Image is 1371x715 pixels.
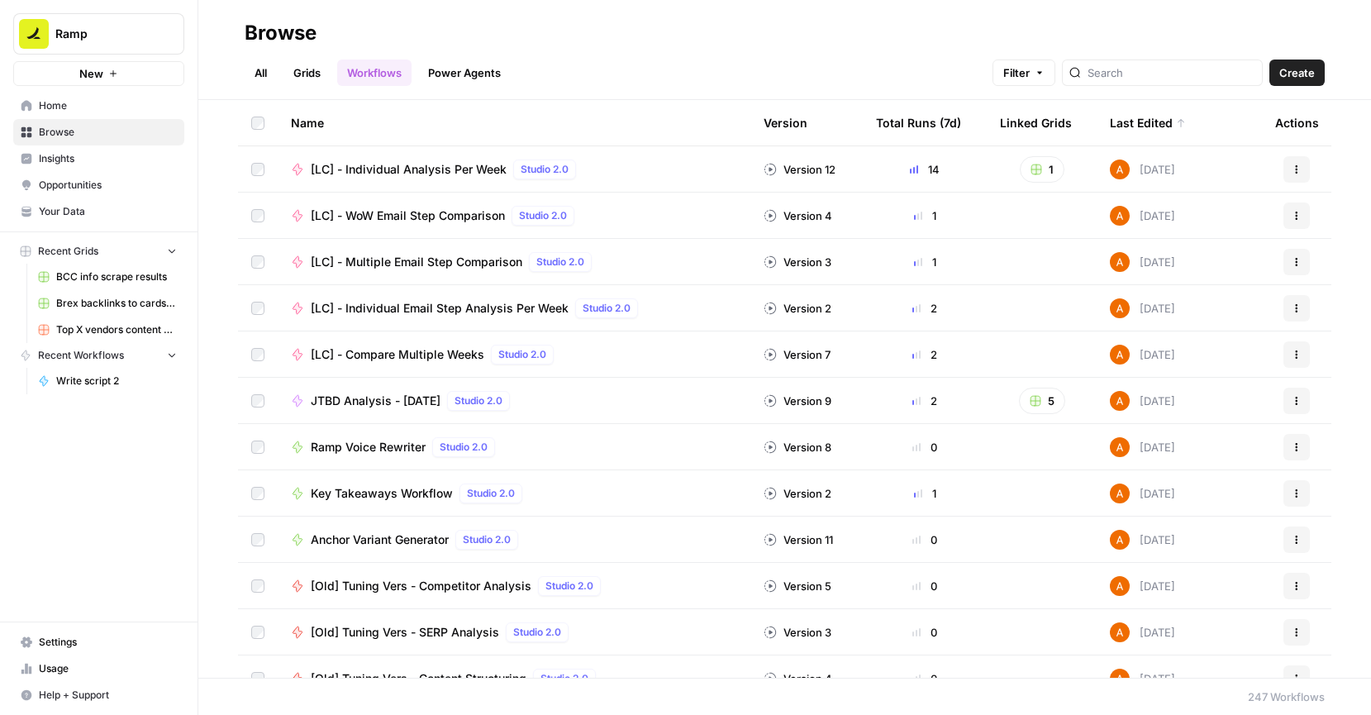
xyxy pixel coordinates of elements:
[764,393,831,409] div: Version 9
[311,161,507,178] span: [LC] - Individual Analysis Per Week
[764,670,832,687] div: Version 4
[13,145,184,172] a: Insights
[13,119,184,145] a: Browse
[1110,484,1175,503] div: [DATE]
[311,670,526,687] span: [Old] Tuning Vers - Content Structuring
[876,485,974,502] div: 1
[1110,100,1186,145] div: Last Edited
[311,531,449,548] span: Anchor Variant Generator
[1110,576,1175,596] div: [DATE]
[337,60,412,86] a: Workflows
[311,578,531,594] span: [Old] Tuning Vers - Competitor Analysis
[13,93,184,119] a: Home
[13,13,184,55] button: Workspace: Ramp
[764,624,831,641] div: Version 3
[39,98,177,113] span: Home
[440,440,488,455] span: Studio 2.0
[291,206,737,226] a: [LC] - WoW Email Step ComparisonStudio 2.0
[467,486,515,501] span: Studio 2.0
[39,125,177,140] span: Browse
[764,161,835,178] div: Version 12
[291,530,737,550] a: Anchor Variant GeneratorStudio 2.0
[31,264,184,290] a: BCC info scrape results
[13,239,184,264] button: Recent Grids
[764,254,831,270] div: Version 3
[764,207,832,224] div: Version 4
[1088,64,1255,81] input: Search
[876,393,974,409] div: 2
[1110,160,1130,179] img: i32oznjerd8hxcycc1k00ct90jt3
[1110,391,1175,411] div: [DATE]
[38,244,98,259] span: Recent Grids
[56,296,177,311] span: Brex backlinks to cards page
[245,20,317,46] div: Browse
[583,301,631,316] span: Studio 2.0
[764,346,831,363] div: Version 7
[291,484,737,503] a: Key Takeaways WorkflowStudio 2.0
[1019,388,1065,414] button: 5
[545,579,593,593] span: Studio 2.0
[55,26,155,42] span: Ramp
[764,439,831,455] div: Version 8
[1110,576,1130,596] img: i32oznjerd8hxcycc1k00ct90jt3
[1110,298,1130,318] img: i32oznjerd8hxcycc1k00ct90jt3
[39,688,177,703] span: Help + Support
[463,532,511,547] span: Studio 2.0
[1110,437,1175,457] div: [DATE]
[311,439,426,455] span: Ramp Voice Rewriter
[876,670,974,687] div: 0
[498,347,546,362] span: Studio 2.0
[876,300,974,317] div: 2
[31,317,184,343] a: Top X vendors content generator
[13,655,184,682] a: Usage
[1110,252,1130,272] img: i32oznjerd8hxcycc1k00ct90jt3
[311,300,569,317] span: [LC] - Individual Email Step Analysis Per Week
[38,348,124,363] span: Recent Workflows
[291,252,737,272] a: [LC] - Multiple Email Step ComparisonStudio 2.0
[13,61,184,86] button: New
[245,60,277,86] a: All
[876,624,974,641] div: 0
[764,300,831,317] div: Version 2
[536,255,584,269] span: Studio 2.0
[993,60,1055,86] button: Filter
[876,531,974,548] div: 0
[521,162,569,177] span: Studio 2.0
[311,346,484,363] span: [LC] - Compare Multiple Weeks
[1110,206,1175,226] div: [DATE]
[1110,345,1130,365] img: i32oznjerd8hxcycc1k00ct90jt3
[1110,622,1175,642] div: [DATE]
[39,204,177,219] span: Your Data
[1269,60,1325,86] button: Create
[764,485,831,502] div: Version 2
[291,576,737,596] a: [Old] Tuning Vers - Competitor AnalysisStudio 2.0
[311,254,522,270] span: [LC] - Multiple Email Step Comparison
[1020,156,1064,183] button: 1
[1110,252,1175,272] div: [DATE]
[39,178,177,193] span: Opportunities
[1110,669,1175,689] div: [DATE]
[311,207,505,224] span: [LC] - WoW Email Step Comparison
[1110,530,1130,550] img: i32oznjerd8hxcycc1k00ct90jt3
[876,161,974,178] div: 14
[876,578,974,594] div: 0
[540,671,588,686] span: Studio 2.0
[1248,689,1325,705] div: 247 Workflows
[291,669,737,689] a: [Old] Tuning Vers - Content StructuringStudio 2.0
[876,439,974,455] div: 0
[291,160,737,179] a: [LC] - Individual Analysis Per WeekStudio 2.0
[1110,530,1175,550] div: [DATE]
[56,374,177,388] span: Write script 2
[1110,298,1175,318] div: [DATE]
[876,254,974,270] div: 1
[764,578,831,594] div: Version 5
[1110,391,1130,411] img: i32oznjerd8hxcycc1k00ct90jt3
[56,269,177,284] span: BCC info scrape results
[1279,64,1315,81] span: Create
[13,343,184,368] button: Recent Workflows
[13,172,184,198] a: Opportunities
[519,208,567,223] span: Studio 2.0
[39,661,177,676] span: Usage
[1110,206,1130,226] img: i32oznjerd8hxcycc1k00ct90jt3
[31,290,184,317] a: Brex backlinks to cards page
